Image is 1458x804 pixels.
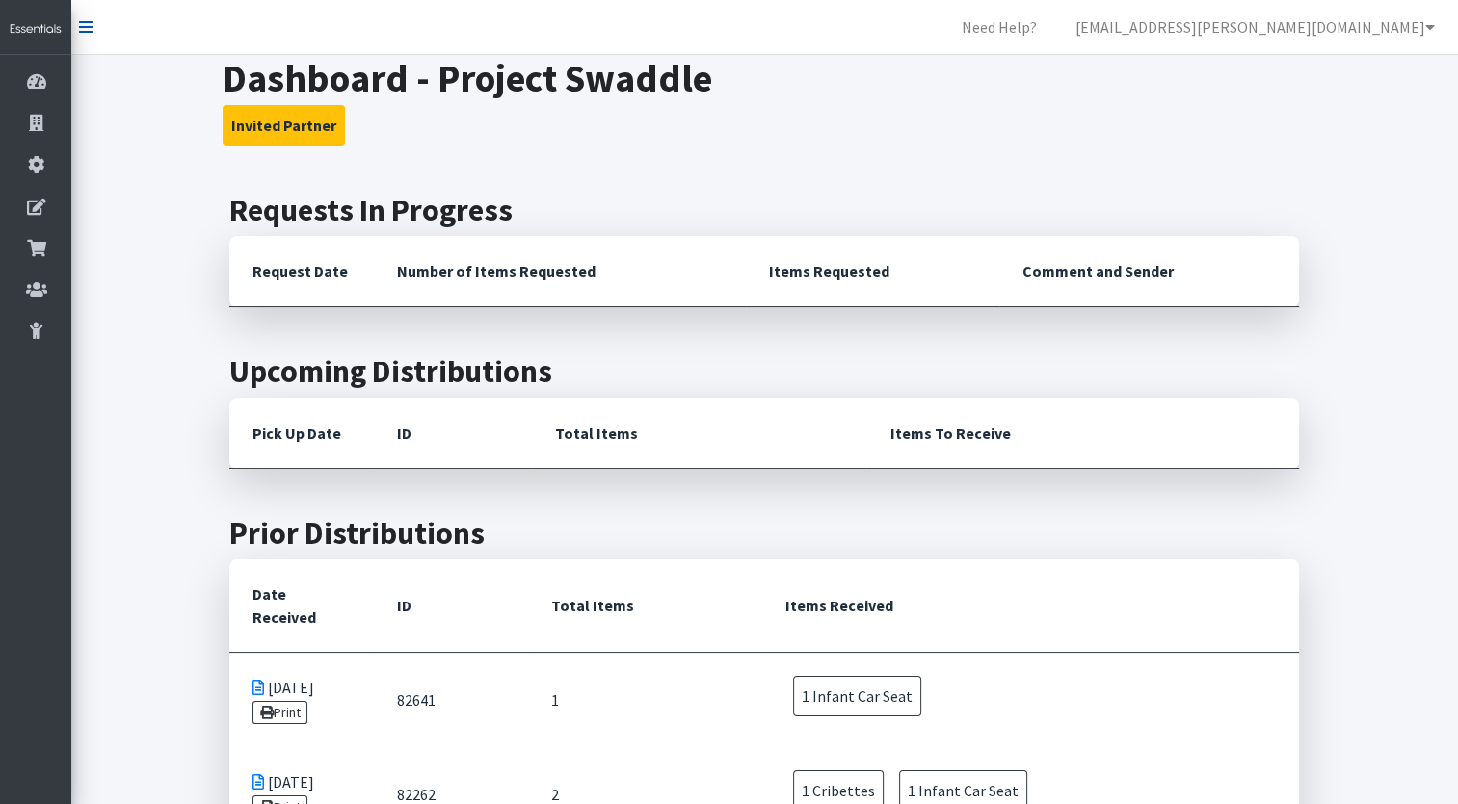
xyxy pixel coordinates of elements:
th: Number of Items Requested [374,236,746,307]
h2: Upcoming Distributions [229,353,1299,389]
a: Need Help? [946,8,1052,46]
span: 1 Infant Car Seat [793,676,921,716]
th: ID [374,559,528,653]
th: Items Requested [746,236,999,307]
th: ID [374,398,531,469]
h2: Requests In Progress [229,192,1299,228]
th: Comment and Sender [999,236,1299,307]
button: Invited Partner [223,105,345,146]
a: Print [252,701,307,724]
th: Items Received [762,559,1299,653]
th: Request Date [229,236,374,307]
th: Pick Up Date [229,398,374,469]
a: [EMAIL_ADDRESS][PERSON_NAME][DOMAIN_NAME] [1060,8,1450,46]
td: 82641 [374,653,528,748]
th: Total Items [532,398,867,469]
th: Date Received [229,559,374,653]
td: [DATE] [229,653,374,748]
td: 1 [528,653,762,748]
th: Items To Receive [866,398,1299,469]
h2: Prior Distributions [229,515,1299,551]
th: Total Items [528,559,762,653]
img: HumanEssentials [8,21,64,38]
h1: Dashboard - Project Swaddle [223,55,1307,101]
